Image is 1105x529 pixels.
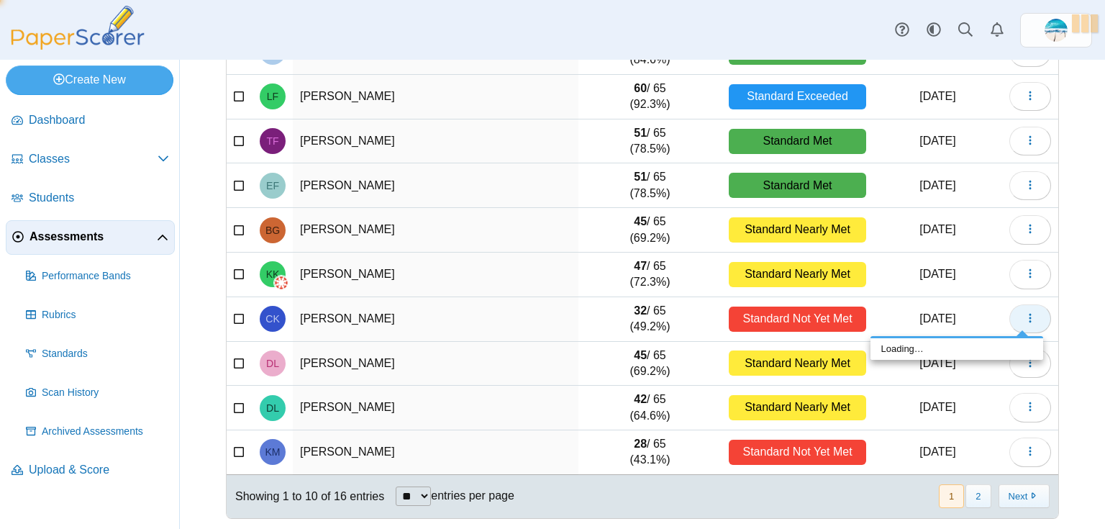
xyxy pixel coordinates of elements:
[999,484,1050,508] button: Next
[919,401,955,413] time: Oct 6, 2025 at 3:17 PM
[293,430,578,475] td: [PERSON_NAME]
[937,484,1050,508] nav: pagination
[729,262,866,287] div: Standard Nearly Met
[274,276,288,290] img: canvas-logo.png
[20,415,175,449] a: Archived Assessments
[634,349,647,361] b: 45
[729,129,866,154] div: Standard Met
[42,269,169,284] span: Performance Bands
[578,386,722,430] td: / 65 (64.6%)
[266,136,278,146] span: Trevor Forrest
[20,337,175,371] a: Standards
[729,351,866,376] div: Standard Nearly Met
[293,75,578,119] td: [PERSON_NAME]
[578,297,722,342] td: / 65 (49.2%)
[634,171,647,183] b: 51
[729,84,866,109] div: Standard Exceeded
[29,229,157,245] span: Assessments
[42,347,169,361] span: Standards
[20,259,175,294] a: Performance Bands
[634,304,647,317] b: 32
[6,104,175,138] a: Dashboard
[870,338,1043,360] div: Loading…
[29,462,169,478] span: Upload & Score
[1045,19,1068,42] img: ps.H1yuw66FtyTk4FxR
[578,342,722,386] td: / 65 (69.2%)
[20,376,175,410] a: Scan History
[293,386,578,430] td: [PERSON_NAME]
[729,173,866,198] div: Standard Met
[6,181,175,216] a: Students
[578,253,722,297] td: / 65 (72.3%)
[267,91,278,101] span: Lauren Flores
[634,82,647,94] b: 60
[578,430,722,475] td: / 65 (43.1%)
[634,438,647,450] b: 28
[6,453,175,488] a: Upload & Score
[919,135,955,147] time: Oct 6, 2025 at 3:17 PM
[20,298,175,333] a: Rubrics
[6,143,175,177] a: Classes
[29,151,158,167] span: Classes
[919,268,955,280] time: Oct 6, 2025 at 3:17 PM
[919,357,955,369] time: Oct 6, 2025 at 3:17 PM
[293,342,578,386] td: [PERSON_NAME]
[1020,13,1092,48] a: ps.H1yuw66FtyTk4FxR
[919,223,955,235] time: Oct 6, 2025 at 3:17 PM
[42,386,169,400] span: Scan History
[6,40,150,52] a: PaperScorer
[919,446,955,458] time: Oct 6, 2025 at 3:17 PM
[1045,19,1068,42] span: Chrissy Greenberg
[293,297,578,342] td: [PERSON_NAME]
[42,425,169,439] span: Archived Assessments
[919,312,955,325] time: Oct 6, 2025 at 3:55 PM
[981,14,1013,46] a: Alerts
[578,75,722,119] td: / 65 (92.3%)
[578,208,722,253] td: / 65 (69.2%)
[431,489,514,502] label: entries per page
[293,208,578,253] td: [PERSON_NAME]
[266,358,279,369] span: Daniel Lee
[634,127,647,139] b: 51
[634,215,647,227] b: 45
[293,119,578,164] td: [PERSON_NAME]
[29,190,169,206] span: Students
[42,308,169,322] span: Rubrics
[293,253,578,297] td: [PERSON_NAME]
[227,475,384,518] div: Showing 1 to 10 of 16 entries
[6,6,150,50] img: PaperScorer
[919,179,955,191] time: Oct 6, 2025 at 3:17 PM
[293,163,578,208] td: [PERSON_NAME]
[634,260,647,272] b: 47
[578,119,722,164] td: / 65 (78.5%)
[266,269,280,279] span: Kaitlyn Kaufmann
[266,181,279,191] span: Elaine Foster
[729,395,866,420] div: Standard Nearly Met
[578,163,722,208] td: / 65 (78.5%)
[265,314,279,324] span: Cameron Keller
[265,225,280,235] span: Bryant Grafton
[919,90,955,102] time: Oct 6, 2025 at 3:17 PM
[965,484,991,508] button: 2
[6,220,175,255] a: Assessments
[939,484,964,508] button: 1
[729,217,866,243] div: Standard Nearly Met
[29,112,169,128] span: Dashboard
[6,65,173,94] a: Create New
[266,403,279,413] span: Drew Lewis
[729,440,866,465] div: Standard Not Yet Met
[729,307,866,332] div: Standard Not Yet Met
[265,447,281,457] span: Kayla Martin
[634,393,647,405] b: 42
